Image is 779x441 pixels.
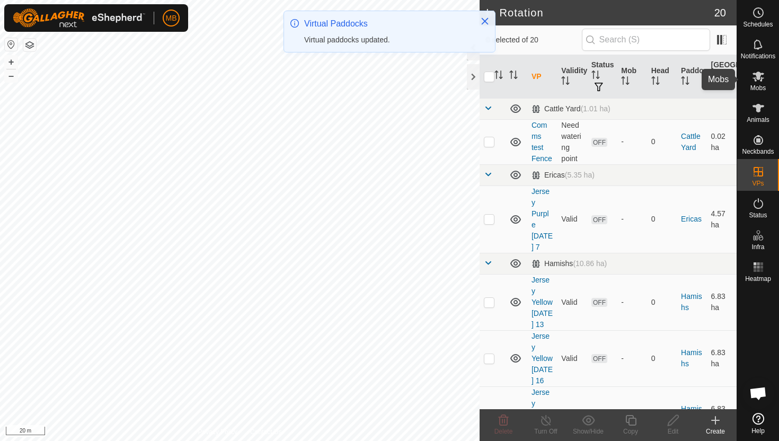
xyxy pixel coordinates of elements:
span: Notifications [741,53,775,59]
p-sorticon: Activate to sort [651,78,660,86]
div: - [621,214,642,225]
div: Edit [652,427,694,436]
span: OFF [591,138,607,147]
td: 4.57 ha [707,186,737,253]
a: Help [737,409,779,438]
th: Status [587,55,617,99]
th: Head [647,55,677,99]
button: – [5,69,17,82]
td: 0 [647,119,677,164]
span: Heatmap [745,276,771,282]
td: 0 [647,274,677,330]
img: Gallagher Logo [13,8,145,28]
div: - [621,353,642,364]
span: Delete [494,428,513,435]
th: Paddock [677,55,706,99]
td: 6.83 ha [707,274,737,330]
p-sorticon: Activate to sort [621,78,630,86]
button: Close [477,14,492,29]
p-sorticon: Activate to sort [711,83,720,92]
p-sorticon: Activate to sort [681,78,689,86]
th: VP [527,55,557,99]
span: (10.86 ha) [573,259,607,268]
td: Valid [557,186,587,253]
span: (5.35 ha) [565,171,595,179]
span: Mobs [750,85,766,91]
th: [GEOGRAPHIC_DATA] Area [707,55,737,99]
a: Jersey Yellow [DATE] 16 [532,332,553,385]
p-sorticon: Activate to sort [509,72,518,81]
span: MB [166,13,177,24]
th: Mob [617,55,647,99]
div: Hamishs [532,259,607,268]
span: (1.01 ha) [581,104,610,113]
a: Hamishs [681,348,702,368]
div: Virtual paddocks updated. [304,34,470,46]
div: Ericas [532,171,595,180]
button: + [5,56,17,68]
p-sorticon: Activate to sort [561,78,570,86]
div: Create [694,427,737,436]
span: Animals [747,117,769,123]
span: OFF [591,215,607,224]
div: Cattle Yard [532,104,610,113]
td: 0 [647,186,677,253]
div: Copy [609,427,652,436]
span: Neckbands [742,148,774,155]
div: - [621,136,642,147]
span: OFF [591,354,607,363]
button: Reset Map [5,38,17,51]
div: - [621,297,642,308]
td: Valid [557,274,587,330]
div: Turn Off [525,427,567,436]
a: Contact Us [250,427,281,437]
td: 0 [647,330,677,386]
a: Jersey Yellow [DATE] 14 [532,388,553,441]
span: Help [751,428,765,434]
button: Map Layers [23,39,36,51]
td: Need watering point [557,119,587,164]
input: Search (S) [582,29,710,51]
th: Validity [557,55,587,99]
span: OFF [591,298,607,307]
td: Valid [557,330,587,386]
a: Ericas [681,215,702,223]
a: Privacy Policy [198,427,237,437]
a: Comms test Fence [532,121,552,163]
td: 6.83 ha [707,330,737,386]
a: Jersey Purple [DATE] 7 [532,187,553,251]
a: Cattle Yard [681,132,701,152]
p-sorticon: Activate to sort [591,72,600,81]
span: Infra [751,244,764,250]
span: 20 [714,5,726,21]
span: Status [749,212,767,218]
td: 0.02 ha [707,119,737,164]
div: Show/Hide [567,427,609,436]
div: Open chat [742,377,774,409]
a: Hamishs [681,292,702,312]
span: VPs [752,180,764,187]
div: Virtual Paddocks [304,17,470,30]
a: Jersey Yellow [DATE] 13 [532,276,553,329]
span: Schedules [743,21,773,28]
span: 0 selected of 20 [486,34,582,46]
a: Hamishs [681,404,702,424]
h2: In Rotation [486,6,714,19]
p-sorticon: Activate to sort [494,72,503,81]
